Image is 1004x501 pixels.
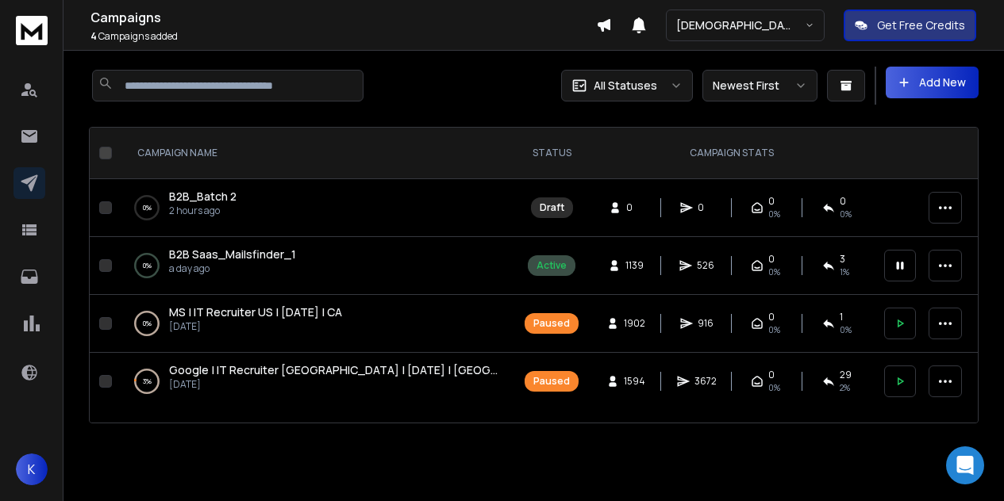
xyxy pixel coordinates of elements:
[169,362,571,377] span: Google | IT Recruiter [GEOGRAPHIC_DATA] | [DATE] | [GEOGRAPHIC_DATA]
[143,258,152,273] p: 0 %
[702,70,817,101] button: Newest First
[624,375,645,388] span: 1594
[840,311,843,323] span: 1
[169,189,237,204] span: B2B_Batch 2
[169,320,342,333] p: [DATE]
[90,30,596,43] p: Campaigns added
[768,381,780,394] span: 0%
[16,453,48,485] button: K
[840,253,845,266] span: 3
[840,208,852,220] span: 0%
[768,369,775,381] span: 0
[169,262,296,275] p: a day ago
[118,295,515,353] td: 0%MS | IT Recruiter US | [DATE] | CA[DATE]
[946,446,984,484] div: Open Intercom Messenger
[169,362,499,378] a: Google | IT Recruiter [GEOGRAPHIC_DATA] | [DATE] | [GEOGRAPHIC_DATA]
[515,128,588,179] th: STATUS
[768,253,775,266] span: 0
[697,259,714,272] span: 526
[768,208,780,220] span: 0%
[694,375,717,388] span: 3672
[118,179,515,237] td: 0%B2B_Batch 22 hours ago
[533,317,570,330] div: Paused
[118,353,515,411] td: 3%Google | IT Recruiter [GEOGRAPHIC_DATA] | [DATE] | [GEOGRAPHIC_DATA][DATE]
[840,381,850,394] span: 2 %
[169,205,237,217] p: 2 hours ago
[840,266,849,278] span: 1 %
[624,317,645,330] span: 1902
[844,10,976,41] button: Get Free Credits
[594,78,657,94] p: All Statuses
[143,316,152,331] p: 0 %
[698,201,714,214] span: 0
[625,259,644,272] span: 1139
[676,17,805,33] p: [DEMOGRAPHIC_DATA] <> Harsh SSA
[118,237,515,295] td: 0%B2B Saas_Mailsfinder_1a day ago
[169,378,499,391] p: [DATE]
[626,201,642,214] span: 0
[90,8,596,27] h1: Campaigns
[840,323,852,336] span: 0 %
[169,304,342,319] span: MS | IT Recruiter US | [DATE] | CA
[143,200,152,216] p: 0 %
[768,266,780,278] span: 0%
[143,373,152,389] p: 3 %
[169,247,296,262] a: B2B Saas_Mailsfinder_1
[588,128,875,179] th: CAMPAIGN STATS
[118,128,515,179] th: CAMPAIGN NAME
[533,375,570,388] div: Paused
[16,16,48,45] img: logo
[698,317,714,330] span: 916
[840,369,852,381] span: 29
[537,259,567,272] div: Active
[768,323,780,336] span: 0%
[768,195,775,208] span: 0
[877,17,965,33] p: Get Free Credits
[886,67,979,98] button: Add New
[540,201,564,214] div: Draft
[840,195,846,208] span: 0
[169,189,237,205] a: B2B_Batch 2
[169,304,342,320] a: MS | IT Recruiter US | [DATE] | CA
[90,29,97,43] span: 4
[768,311,775,323] span: 0
[169,247,296,262] span: B2B Saas_Mailsfinder_1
